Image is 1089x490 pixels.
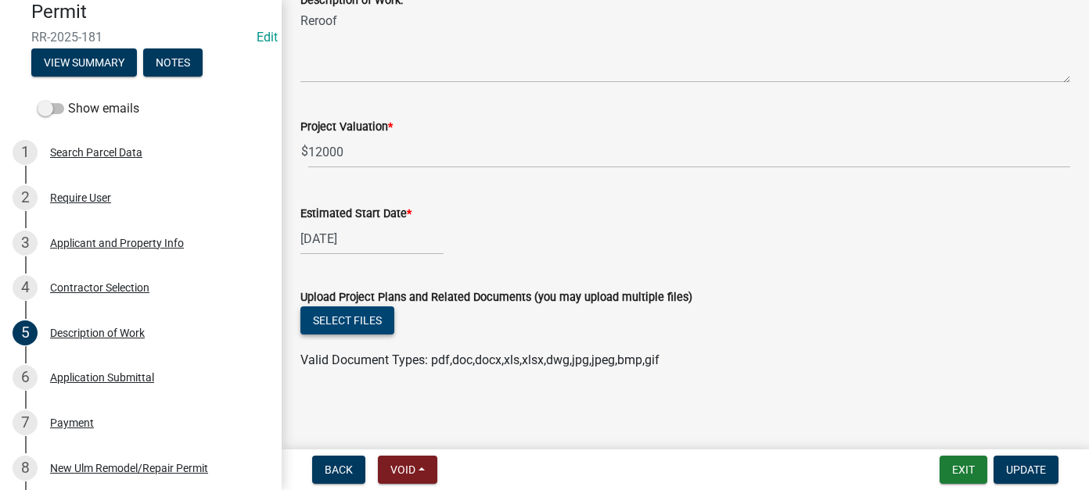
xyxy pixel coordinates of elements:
div: 3 [13,231,38,256]
span: Valid Document Types: pdf,doc,docx,xls,xlsx,dwg,jpg,jpeg,bmp,gif [300,352,660,367]
button: Void [378,456,437,484]
span: Void [390,463,415,476]
span: $ [300,136,309,168]
div: 4 [13,275,38,300]
div: 6 [13,365,38,390]
button: Notes [143,48,203,77]
wm-modal-confirm: Notes [143,57,203,70]
div: Require User [50,192,111,203]
wm-modal-confirm: Edit Application Number [257,30,278,45]
div: 7 [13,410,38,435]
div: Application Submittal [50,372,154,383]
label: Show emails [38,99,139,118]
div: Contractor Selection [50,282,149,293]
div: 8 [13,456,38,481]
div: 2 [13,185,38,210]
button: Exit [940,456,987,484]
label: Estimated Start Date [300,209,412,220]
div: Description of Work [50,327,145,338]
label: Project Valuation [300,122,393,133]
input: mm/dd/yyyy [300,223,444,255]
button: Update [994,456,1058,484]
button: View Summary [31,48,137,77]
div: 5 [13,320,38,345]
span: Update [1006,463,1046,476]
div: Search Parcel Data [50,147,142,158]
wm-modal-confirm: Summary [31,57,137,70]
span: Back [325,463,353,476]
a: Edit [257,30,278,45]
div: 1 [13,140,38,165]
div: New Ulm Remodel/Repair Permit [50,463,208,474]
div: Payment [50,417,94,428]
div: Applicant and Property Info [50,238,184,249]
label: Upload Project Plans and Related Documents (you may upload multiple files) [300,292,692,303]
button: Back [312,456,365,484]
button: Select files [300,306,394,334]
span: RR-2025-181 [31,30,250,45]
